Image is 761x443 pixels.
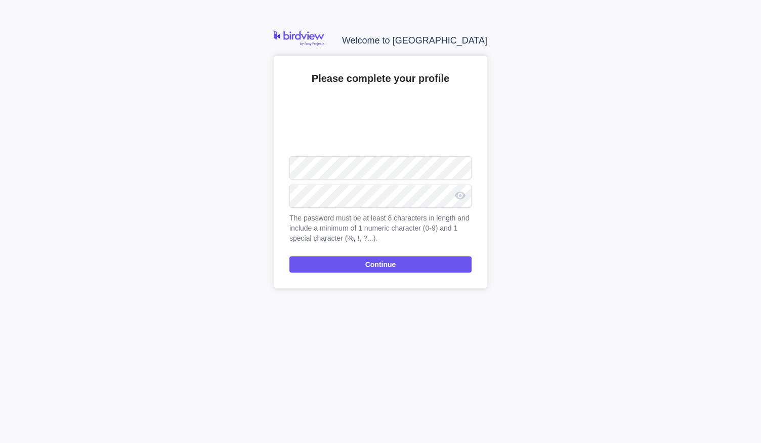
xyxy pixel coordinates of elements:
img: logo [274,31,324,46]
span: Continue [365,258,396,271]
span: Continue [289,256,472,273]
span: Welcome to [GEOGRAPHIC_DATA] [342,35,487,46]
span: The password must be at least 8 characters in length and include a minimum of 1 numeric character... [289,213,472,243]
h2: Please complete your profile [289,71,472,85]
